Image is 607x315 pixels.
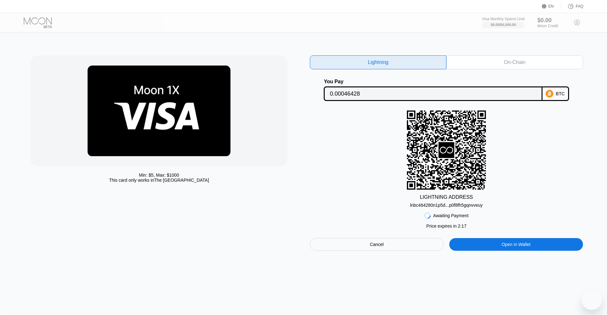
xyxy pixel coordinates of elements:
[139,173,179,178] div: Min: $ 5 , Max: $ 1000
[556,91,565,96] div: BTC
[310,79,583,101] div: You PayBTC
[504,59,525,66] div: On-Chain
[491,23,516,27] div: $0.00 / $4,000.00
[446,55,583,69] div: On-Chain
[426,224,467,229] div: Price expires in
[420,194,473,200] div: LIGHTNING ADDRESS
[370,242,384,247] div: Cancel
[368,59,389,66] div: Lightning
[549,4,554,9] div: EN
[576,4,583,9] div: FAQ
[410,200,483,208] div: lnbc464280n1p5d...p0f8fh5gqnvveuy
[433,213,469,218] div: Awaiting Payment
[542,3,561,9] div: EN
[458,224,466,229] span: 2 : 17
[502,242,530,247] div: Open in Wallet
[482,17,524,28] div: Visa Monthly Spend Limit$0.00/$4,000.00
[310,55,446,69] div: Lightning
[582,290,602,310] iframe: Button to launch messaging window
[324,79,542,85] div: You Pay
[410,203,483,208] div: lnbc464280n1p5d...p0f8fh5gqnvveuy
[449,238,583,251] div: Open in Wallet
[310,238,444,251] div: Cancel
[109,178,209,183] div: This card only works in The [GEOGRAPHIC_DATA]
[482,17,524,21] div: Visa Monthly Spend Limit
[561,3,583,9] div: FAQ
